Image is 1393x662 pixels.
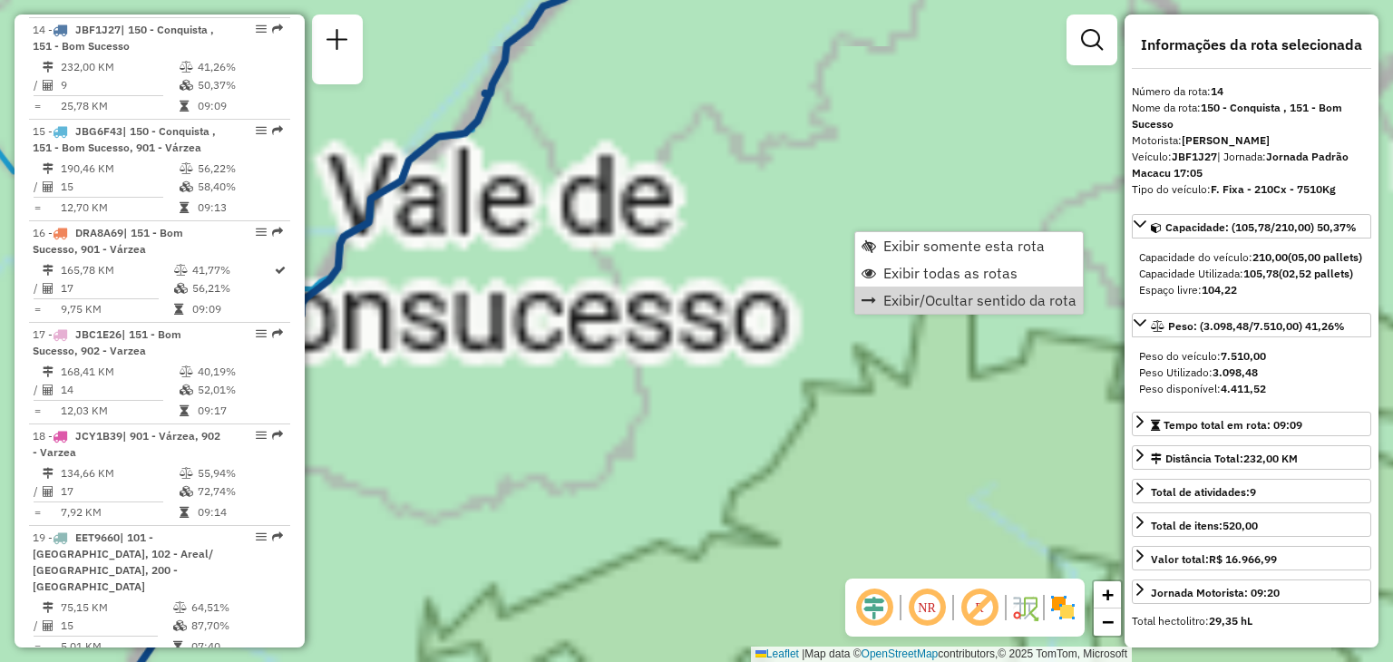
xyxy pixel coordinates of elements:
i: Total de Atividades [43,80,54,91]
i: % de utilização do peso [180,468,193,479]
a: Total de atividades:9 [1132,479,1371,503]
strong: 105,78 [1243,267,1279,280]
i: Total de Atividades [43,385,54,395]
div: Peso: (3.098,48/7.510,00) 41,26% [1132,341,1371,404]
span: JBC1E26 [75,327,122,341]
a: OpenStreetMap [862,647,939,660]
strong: 520,00 [1223,519,1258,532]
i: Tempo total em rota [174,304,183,315]
i: Total de Atividades [43,620,54,631]
span: Exibir todas as rotas [883,266,1018,280]
div: Jornada Motorista: 09:20 [1151,585,1280,601]
a: Peso: (3.098,48/7.510,00) 41,26% [1132,313,1371,337]
span: Peso do veículo: [1139,349,1266,363]
td: 15 [60,178,179,196]
span: | 150 - Conquista , 151 - Bom Sucesso [33,23,214,53]
strong: 104,22 [1202,283,1237,297]
i: % de utilização da cubagem [174,283,188,294]
div: Total hectolitro: [1132,613,1371,629]
i: Distância Total [43,163,54,174]
td: 07:40 [190,638,282,656]
div: Capacidade Utilizada: [1139,266,1364,282]
strong: 29,35 hL [1209,614,1252,628]
i: Total de Atividades [43,181,54,192]
i: Tempo total em rota [173,641,182,652]
li: Exibir somente esta rota [855,232,1083,259]
div: Motorista: [1132,132,1371,149]
span: | 901 - Várzea, 902 - Varzea [33,429,220,459]
td: 64,51% [190,599,282,617]
span: | 101 - [GEOGRAPHIC_DATA], 102 - Areal/ [GEOGRAPHIC_DATA], 200 - [GEOGRAPHIC_DATA] [33,531,213,593]
span: | 150 - Conquista , 151 - Bom Sucesso, 901 - Várzea [33,124,216,154]
i: % de utilização do peso [173,602,187,613]
td: 41,77% [191,261,273,279]
i: % de utilização da cubagem [180,181,193,192]
span: 14 - [33,23,214,53]
em: Opções [256,531,267,542]
span: 232,00 KM [1243,452,1298,465]
i: % de utilização da cubagem [180,385,193,395]
td: 40,19% [197,363,283,381]
strong: 3.098,48 [1213,365,1258,379]
strong: (02,52 pallets) [1279,267,1353,280]
td: 50,37% [197,76,283,94]
em: Opções [256,24,267,34]
div: Tipo do veículo: [1132,181,1371,198]
i: Tempo total em rota [180,202,189,213]
a: Leaflet [755,647,799,660]
div: Distância Total: [1151,451,1298,467]
td: = [33,300,42,318]
i: % de utilização do peso [174,265,188,276]
a: Total de itens:520,00 [1132,512,1371,537]
em: Rota exportada [272,24,283,34]
span: 16 - [33,226,183,256]
td: 09:17 [197,402,283,420]
strong: JBF1J27 [1172,150,1217,163]
i: Distância Total [43,366,54,377]
a: Zoom out [1094,608,1121,636]
div: Peso Utilizado: [1139,365,1364,381]
span: Ocultar deslocamento [852,586,896,629]
td: 12,03 KM [60,402,179,420]
a: Zoom in [1094,581,1121,608]
span: JCY1B39 [75,429,122,443]
li: Exibir/Ocultar sentido da rota [855,287,1083,314]
em: Opções [256,125,267,136]
i: Rota otimizada [275,265,286,276]
td: 09:09 [197,97,283,115]
span: 19 - [33,531,213,593]
td: = [33,97,42,115]
span: 18 - [33,429,220,459]
i: Tempo total em rota [180,507,189,518]
span: | [802,647,804,660]
img: Fluxo de ruas [1010,593,1039,622]
em: Opções [256,227,267,238]
i: % de utilização da cubagem [180,486,193,497]
td: 55,94% [197,464,283,482]
div: Capacidade: (105,78/210,00) 50,37% [1132,242,1371,306]
span: JBG6F43 [75,124,122,138]
td: = [33,402,42,420]
strong: 9 [1250,485,1256,499]
a: Distância Total:232,00 KM [1132,445,1371,470]
div: Veículo: [1132,149,1371,181]
a: Exibir filtros [1074,22,1110,58]
i: Total de Atividades [43,283,54,294]
em: Rota exportada [272,227,283,238]
i: % de utilização do peso [180,163,193,174]
div: Número da rota: [1132,83,1371,100]
em: Opções [256,430,267,441]
td: 9 [60,76,179,94]
strong: 4.411,52 [1221,382,1266,395]
img: Exibir/Ocultar setores [1048,593,1077,622]
td: 190,46 KM [60,160,179,178]
a: Capacidade: (105,78/210,00) 50,37% [1132,214,1371,239]
strong: 210,00 [1252,250,1288,264]
i: Tempo total em rota [180,405,189,416]
td: 25,78 KM [60,97,179,115]
i: Total de Atividades [43,486,54,497]
strong: [PERSON_NAME] [1182,133,1270,147]
span: 15 - [33,124,216,154]
td: 75,15 KM [60,599,172,617]
span: JBF1J27 [75,23,121,36]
